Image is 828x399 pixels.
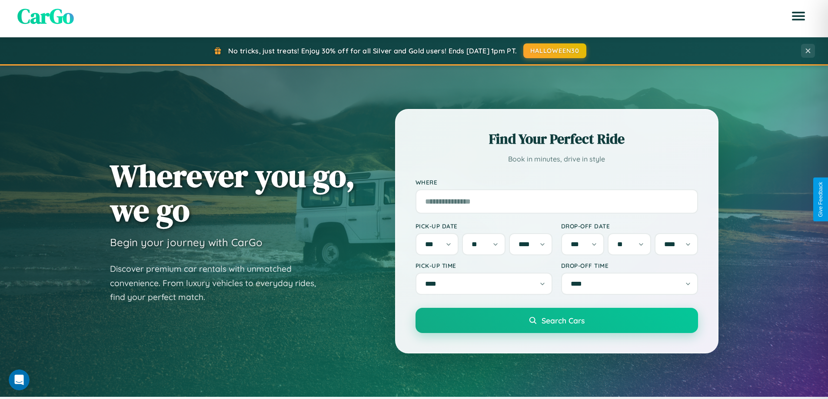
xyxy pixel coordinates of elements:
[416,262,552,269] label: Pick-up Time
[416,129,698,148] h2: Find Your Perfect Ride
[416,308,698,333] button: Search Cars
[523,43,586,58] button: HALLOWEEN30
[561,222,698,230] label: Drop-off Date
[110,158,355,227] h1: Wherever you go, we go
[561,262,698,269] label: Drop-off Time
[17,2,74,30] span: CarGo
[110,262,327,304] p: Discover premium car rentals with unmatched convenience. From luxury vehicles to everyday rides, ...
[416,153,698,165] p: Book in minutes, drive in style
[416,178,698,186] label: Where
[786,4,811,28] button: Open menu
[542,316,585,325] span: Search Cars
[110,236,263,249] h3: Begin your journey with CarGo
[416,222,552,230] label: Pick-up Date
[818,182,824,217] div: Give Feedback
[9,369,30,390] iframe: Intercom live chat
[228,46,517,55] span: No tricks, just treats! Enjoy 30% off for all Silver and Gold users! Ends [DATE] 1pm PT.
